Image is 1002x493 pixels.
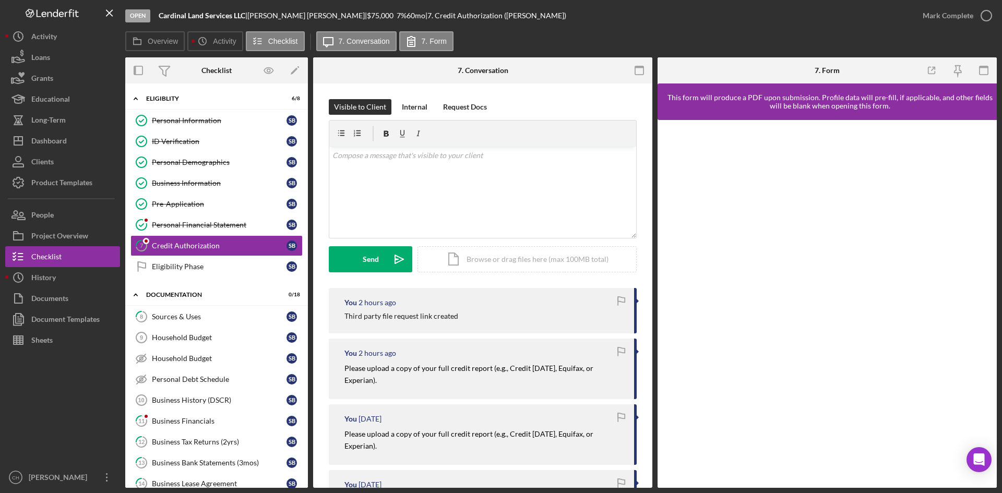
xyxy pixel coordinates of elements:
[422,37,447,45] label: 7. Form
[138,459,145,466] tspan: 13
[359,349,396,357] time: 2025-09-16 14:50
[359,298,396,307] time: 2025-09-16 14:50
[329,99,391,115] button: Visible to Client
[152,417,287,425] div: Business Financials
[402,99,427,115] div: Internal
[152,116,287,125] div: Personal Information
[912,5,997,26] button: Mark Complete
[152,200,287,208] div: Pre-Application
[287,416,297,426] div: S B
[140,334,143,341] tspan: 9
[130,194,303,214] a: Pre-ApplicationSB
[146,292,274,298] div: Documentation
[146,95,274,102] div: Eligiblity
[287,458,297,468] div: S B
[140,242,144,249] tspan: 7
[268,37,298,45] label: Checklist
[281,292,300,298] div: 0 / 18
[438,99,492,115] button: Request Docs
[344,312,458,320] div: Third party file request link created
[152,479,287,488] div: Business Lease Agreement
[668,130,987,477] iframe: Lenderfit form
[344,429,595,450] mark: Please upload a copy of your full credit report (e.g., Credit [DATE], Equifax, or Experian).
[130,348,303,369] a: Household BudgetSB
[344,349,357,357] div: You
[152,242,287,250] div: Credit Authorization
[130,411,303,431] a: 11Business FinancialsSB
[31,330,53,353] div: Sheets
[967,447,992,472] div: Open Intercom Messenger
[213,37,236,45] label: Activity
[138,438,145,445] tspan: 12
[923,5,973,26] div: Mark Complete
[152,179,287,187] div: Business Information
[130,369,303,390] a: Personal Debt ScheduleSB
[159,11,245,20] b: Cardinal Land Services LLC
[287,115,297,126] div: S B
[344,480,357,489] div: You
[329,246,412,272] button: Send
[359,415,381,423] time: 2025-09-10 17:04
[281,95,300,102] div: 6 / 8
[287,374,297,384] div: S B
[152,333,287,342] div: Household Budget
[130,131,303,152] a: ID VerificationSB
[287,136,297,147] div: S B
[363,246,379,272] div: Send
[287,311,297,322] div: S B
[152,375,287,383] div: Personal Debt Schedule
[399,31,454,51] button: 7. Form
[138,417,145,424] tspan: 11
[397,99,433,115] button: Internal
[334,99,386,115] div: Visible to Client
[130,110,303,131] a: Personal InformationSB
[130,256,303,277] a: Eligibility PhaseSB
[287,261,297,272] div: S B
[246,31,305,51] button: Checklist
[425,11,566,20] div: | 7. Credit Authorization ([PERSON_NAME])
[130,152,303,173] a: Personal DemographicsSB
[247,11,367,20] div: [PERSON_NAME] [PERSON_NAME] |
[130,452,303,473] a: 13Business Bank Statements (3mos)SB
[287,478,297,489] div: S B
[287,332,297,343] div: S B
[287,220,297,230] div: S B
[130,327,303,348] a: 9Household BudgetSB
[287,199,297,209] div: S B
[12,475,19,480] text: CH
[201,66,232,75] div: Checklist
[152,137,287,146] div: ID Verification
[287,157,297,167] div: S B
[443,99,487,115] div: Request Docs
